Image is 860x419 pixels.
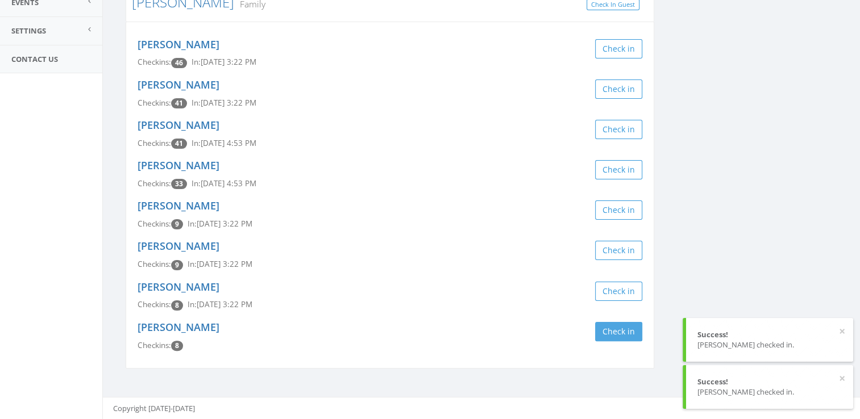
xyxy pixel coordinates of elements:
[697,340,842,350] div: [PERSON_NAME] checked in.
[138,57,171,67] span: Checkins:
[171,219,183,229] span: Checkin count
[188,299,252,309] span: In: [DATE] 3:22 PM
[595,79,642,99] button: Check in
[138,118,219,132] a: [PERSON_NAME]
[171,260,183,270] span: Checkin count
[171,58,187,68] span: Checkin count
[138,280,219,294] a: [PERSON_NAME]
[171,98,187,108] span: Checkin count
[188,219,252,229] span: In: [DATE] 3:22 PM
[138,178,171,188] span: Checkins:
[595,200,642,220] button: Check in
[138,138,171,148] span: Checkins:
[138,199,219,212] a: [PERSON_NAME]
[138,219,171,229] span: Checkins:
[138,259,171,269] span: Checkins:
[171,139,187,149] span: Checkin count
[171,179,187,189] span: Checkin count
[839,373,845,384] button: ×
[138,299,171,309] span: Checkins:
[11,26,46,36] span: Settings
[595,120,642,139] button: Check in
[697,376,842,387] div: Success!
[138,320,219,334] a: [PERSON_NAME]
[138,340,171,350] span: Checkins:
[192,138,256,148] span: In: [DATE] 4:53 PM
[595,241,642,260] button: Check in
[595,322,642,341] button: Check in
[192,98,256,108] span: In: [DATE] 3:22 PM
[171,300,183,311] span: Checkin count
[697,387,842,397] div: [PERSON_NAME] checked in.
[839,326,845,337] button: ×
[11,54,58,64] span: Contact Us
[595,160,642,179] button: Check in
[595,282,642,301] button: Check in
[192,57,256,67] span: In: [DATE] 3:22 PM
[188,259,252,269] span: In: [DATE] 3:22 PM
[138,239,219,253] a: [PERSON_NAME]
[697,329,842,340] div: Success!
[595,39,642,58] button: Check in
[138,158,219,172] a: [PERSON_NAME]
[138,98,171,108] span: Checkins:
[171,341,183,351] span: Checkin count
[192,178,256,188] span: In: [DATE] 4:53 PM
[138,78,219,91] a: [PERSON_NAME]
[138,37,219,51] a: [PERSON_NAME]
